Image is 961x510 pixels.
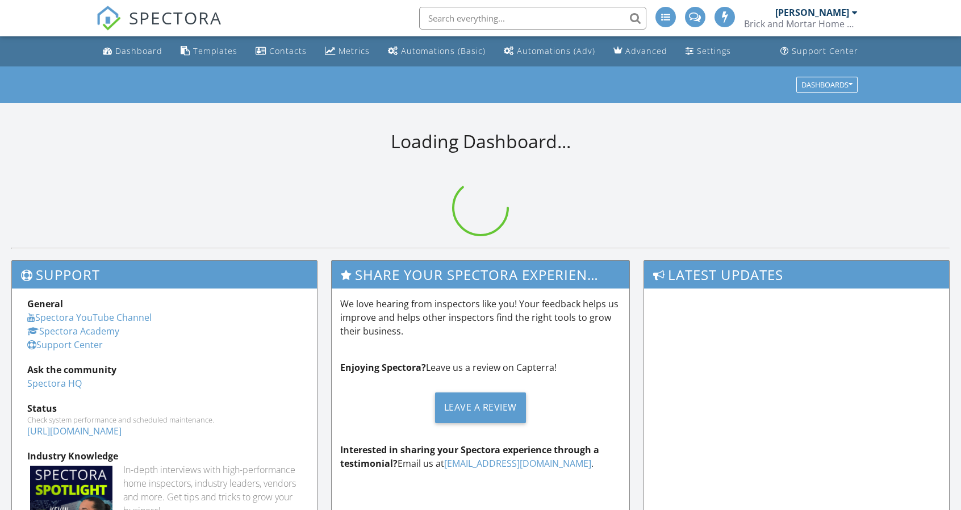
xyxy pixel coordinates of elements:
[697,45,731,56] div: Settings
[625,45,667,56] div: Advanced
[499,41,600,62] a: Automations (Advanced)
[27,377,82,390] a: Spectora HQ
[340,383,621,432] a: Leave a Review
[27,425,122,437] a: [URL][DOMAIN_NAME]
[744,18,858,30] div: Brick and Mortar Home Services
[27,363,302,377] div: Ask the community
[27,311,152,324] a: Spectora YouTube Channel
[320,41,374,62] a: Metrics
[340,361,621,374] p: Leave us a review on Capterra!
[27,338,103,351] a: Support Center
[776,41,863,62] a: Support Center
[644,261,949,289] h3: Latest Updates
[340,297,621,338] p: We love hearing from inspectors like you! Your feedback helps us improve and helps other inspecto...
[129,6,222,30] span: SPECTORA
[775,7,849,18] div: [PERSON_NAME]
[340,443,621,470] p: Email us at .
[796,77,858,93] button: Dashboards
[27,415,302,424] div: Check system performance and scheduled maintenance.
[792,45,858,56] div: Support Center
[401,45,486,56] div: Automations (Basic)
[269,45,307,56] div: Contacts
[96,6,121,31] img: The Best Home Inspection Software - Spectora
[419,7,646,30] input: Search everything...
[340,444,599,470] strong: Interested in sharing your Spectora experience through a testimonial?
[27,402,302,415] div: Status
[27,449,302,463] div: Industry Knowledge
[609,41,672,62] a: Advanced
[444,457,591,470] a: [EMAIL_ADDRESS][DOMAIN_NAME]
[193,45,237,56] div: Templates
[12,261,317,289] h3: Support
[517,45,595,56] div: Automations (Adv)
[681,41,736,62] a: Settings
[340,361,426,374] strong: Enjoying Spectora?
[98,41,167,62] a: Dashboard
[96,15,222,39] a: SPECTORA
[115,45,162,56] div: Dashboard
[339,45,370,56] div: Metrics
[27,325,119,337] a: Spectora Academy
[435,392,526,423] div: Leave a Review
[251,41,311,62] a: Contacts
[801,81,853,89] div: Dashboards
[332,261,630,289] h3: Share Your Spectora Experience
[383,41,490,62] a: Automations (Basic)
[176,41,242,62] a: Templates
[27,298,63,310] strong: General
